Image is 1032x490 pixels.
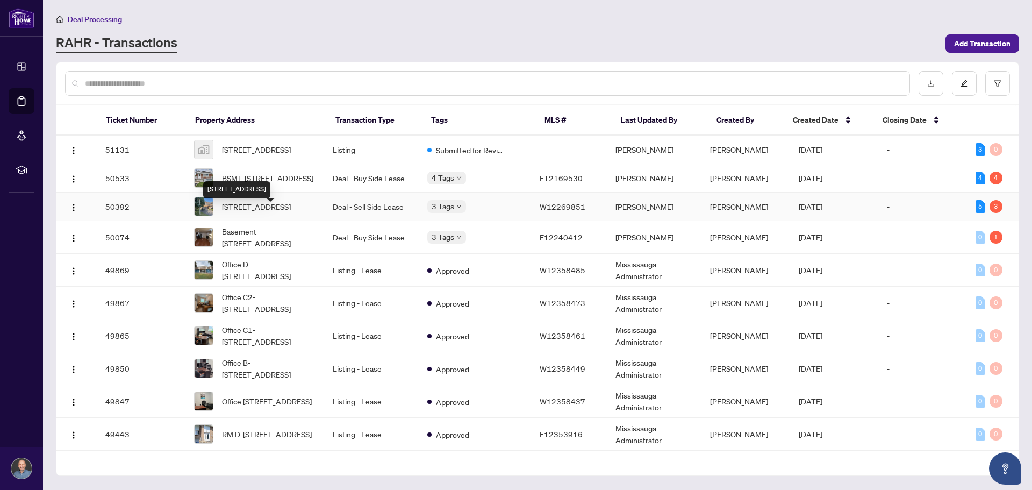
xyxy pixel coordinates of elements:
[65,229,82,246] button: Logo
[799,429,822,439] span: [DATE]
[990,395,1002,408] div: 0
[878,352,966,385] td: -
[222,357,316,380] span: Office B-[STREET_ADDRESS]
[222,201,291,212] span: [STREET_ADDRESS]
[436,297,469,309] span: Approved
[195,425,213,443] img: thumbnail-img
[607,221,701,254] td: [PERSON_NAME]
[97,352,185,385] td: 49850
[710,364,768,373] span: [PERSON_NAME]
[324,385,419,418] td: Listing - Lease
[710,173,768,183] span: [PERSON_NAME]
[69,431,78,439] img: Logo
[540,396,585,406] span: W12358437
[432,200,454,212] span: 3 Tags
[878,319,966,352] td: -
[710,202,768,211] span: [PERSON_NAME]
[878,287,966,319] td: -
[97,254,185,287] td: 49869
[874,105,963,136] th: Closing Date
[878,385,966,418] td: -
[878,193,966,221] td: -
[990,296,1002,309] div: 0
[456,235,462,240] span: down
[324,254,419,287] td: Listing - Lease
[708,105,784,136] th: Created By
[990,172,1002,184] div: 4
[324,418,419,451] td: Listing - Lease
[990,329,1002,342] div: 0
[69,146,78,155] img: Logo
[954,35,1010,52] span: Add Transaction
[878,164,966,193] td: -
[436,265,469,276] span: Approved
[324,221,419,254] td: Deal - Buy Side Lease
[878,418,966,451] td: -
[324,136,419,164] td: Listing
[989,452,1021,485] button: Open asap
[69,332,78,341] img: Logo
[97,418,185,451] td: 49443
[97,164,185,193] td: 50533
[65,169,82,187] button: Logo
[612,105,708,136] th: Last Updated By
[985,71,1010,96] button: filter
[436,429,469,441] span: Approved
[976,395,985,408] div: 0
[607,164,701,193] td: [PERSON_NAME]
[195,392,213,410] img: thumbnail-img
[9,8,34,28] img: logo
[65,261,82,279] button: Logo
[195,169,213,187] img: thumbnail-img
[919,71,943,96] button: download
[990,143,1002,156] div: 0
[56,16,63,23] span: home
[952,71,977,96] button: edit
[976,362,985,375] div: 0
[97,105,187,136] th: Ticket Number
[540,331,585,340] span: W12358461
[222,225,316,249] span: Basement-[STREET_ADDRESS]
[883,114,927,126] span: Closing Date
[97,319,185,352] td: 49865
[65,425,82,443] button: Logo
[432,172,454,184] span: 4 Tags
[222,324,316,347] span: Office C1-[STREET_ADDRESS]
[65,393,82,410] button: Logo
[97,287,185,319] td: 49867
[195,326,213,345] img: thumbnail-img
[799,173,822,183] span: [DATE]
[710,429,768,439] span: [PERSON_NAME]
[945,34,1019,53] button: Add Transaction
[69,267,78,275] img: Logo
[324,319,419,352] td: Listing - Lease
[422,105,536,136] th: Tags
[540,265,585,275] span: W12358485
[65,360,82,377] button: Logo
[222,144,291,155] span: [STREET_ADDRESS]
[784,105,873,136] th: Created Date
[436,330,469,342] span: Approved
[540,429,583,439] span: E12353916
[65,141,82,158] button: Logo
[324,352,419,385] td: Listing - Lease
[976,264,985,276] div: 0
[324,164,419,193] td: Deal - Buy Side Lease
[68,15,122,24] span: Deal Processing
[195,140,213,159] img: thumbnail-img
[976,200,985,213] div: 5
[195,261,213,279] img: thumbnail-img
[878,254,966,287] td: -
[327,105,422,136] th: Transaction Type
[222,172,313,184] span: BSMT-[STREET_ADDRESS]
[97,221,185,254] td: 50074
[976,143,985,156] div: 3
[878,136,966,164] td: -
[436,396,469,408] span: Approved
[203,181,270,198] div: [STREET_ADDRESS]
[187,105,327,136] th: Property Address
[222,428,312,440] span: RM D-[STREET_ADDRESS]
[65,327,82,344] button: Logo
[607,254,701,287] td: Mississauga Administrator
[222,291,316,315] span: Office C2-[STREET_ADDRESS]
